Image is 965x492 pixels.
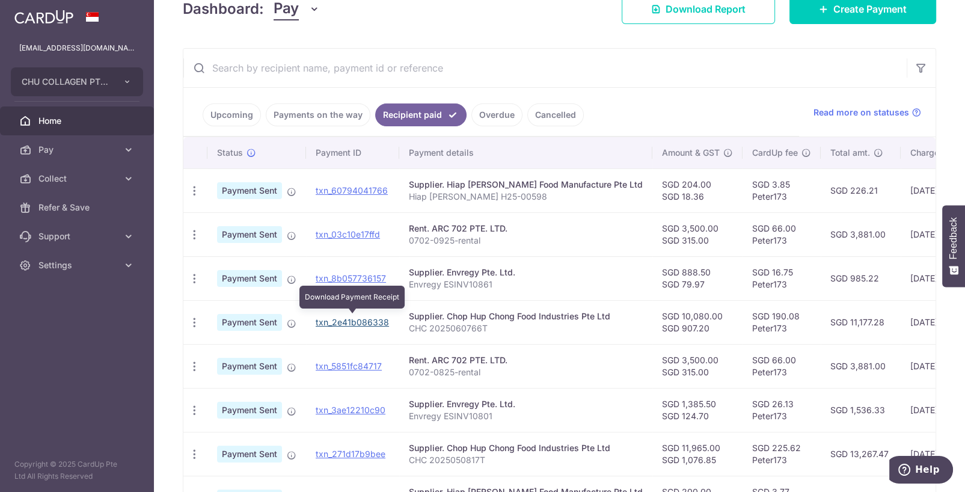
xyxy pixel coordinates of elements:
td: SGD 3,881.00 [821,344,901,388]
a: txn_03c10e17ffd [316,229,380,239]
a: Read more on statuses [813,106,921,118]
span: Feedback [948,217,959,259]
iframe: Opens a widget where you can find more information [889,456,953,486]
span: Refer & Save [38,201,118,214]
td: SGD 1,536.33 [821,388,901,432]
span: CardUp fee [752,147,798,159]
span: Payment Sent [217,182,282,199]
a: Payments on the way [266,103,370,126]
span: Support [38,230,118,242]
span: Payment Sent [217,226,282,243]
span: Create Payment [833,2,907,16]
div: Supplier. Envregy Pte. Ltd. [409,398,643,410]
span: Payment Sent [217,314,282,331]
a: txn_271d17b9bee [316,449,385,459]
p: Envregy ESINV10801 [409,410,643,422]
div: Download Payment Receipt [299,286,405,309]
p: CHC 2025050817T [409,454,643,466]
span: Home [38,115,118,127]
a: txn_8b057736157 [316,273,386,283]
td: SGD 11,965.00 SGD 1,076.85 [652,432,743,476]
th: Payment ID [306,137,399,168]
td: SGD 888.50 SGD 79.97 [652,256,743,300]
td: SGD 66.00 Peter173 [743,344,821,388]
div: Rent. ARC 702 PTE. LTD. [409,354,643,366]
a: Upcoming [203,103,261,126]
input: Search by recipient name, payment id or reference [183,49,907,87]
div: Supplier. Envregy Pte. Ltd. [409,266,643,278]
a: txn_60794041766 [316,185,388,195]
a: txn_3ae12210c90 [316,405,385,415]
span: Status [217,147,243,159]
button: Feedback - Show survey [942,205,965,287]
img: CardUp [14,10,73,24]
td: SGD 10,080.00 SGD 907.20 [652,300,743,344]
a: Overdue [471,103,522,126]
span: Payment Sent [217,358,282,375]
td: SGD 3,500.00 SGD 315.00 [652,212,743,256]
span: Collect [38,173,118,185]
p: Envregy ESINV10861 [409,278,643,291]
td: SGD 226.21 [821,168,901,212]
td: SGD 190.08 Peter173 [743,300,821,344]
td: SGD 16.75 Peter173 [743,256,821,300]
div: Supplier. Chop Hup Chong Food Industries Pte Ltd [409,310,643,322]
span: Charge date [910,147,960,159]
span: Pay [38,144,118,156]
span: Download Report [666,2,746,16]
span: CHU COLLAGEN PTE. LTD. [22,76,111,88]
td: SGD 985.22 [821,256,901,300]
div: Rent. ARC 702 PTE. LTD. [409,223,643,235]
p: 0702-0925-rental [409,235,643,247]
span: Total amt. [830,147,870,159]
td: SGD 225.62 Peter173 [743,432,821,476]
a: txn_5851fc84717 [316,361,382,371]
td: SGD 26.13 Peter173 [743,388,821,432]
span: Payment Sent [217,446,282,463]
span: Payment Sent [217,402,282,419]
button: CHU COLLAGEN PTE. LTD. [11,67,143,96]
td: SGD 1,385.50 SGD 124.70 [652,388,743,432]
span: Settings [38,259,118,271]
span: Payment Sent [217,270,282,287]
span: Amount & GST [662,147,720,159]
td: SGD 3,500.00 SGD 315.00 [652,344,743,388]
td: SGD 3.85 Peter173 [743,168,821,212]
td: SGD 13,267.47 [821,432,901,476]
p: Hiap [PERSON_NAME] H25-00598 [409,191,643,203]
a: txn_2e41b086338 [316,317,389,327]
td: SGD 3,881.00 [821,212,901,256]
a: Cancelled [527,103,584,126]
div: Supplier. Chop Hup Chong Food Industries Pte Ltd [409,442,643,454]
p: [EMAIL_ADDRESS][DOMAIN_NAME] [19,42,135,54]
span: Read more on statuses [813,106,909,118]
td: SGD 11,177.28 [821,300,901,344]
td: SGD 66.00 Peter173 [743,212,821,256]
div: Supplier. Hiap [PERSON_NAME] Food Manufacture Pte Ltd [409,179,643,191]
p: 0702-0825-rental [409,366,643,378]
p: CHC 2025060766T [409,322,643,334]
td: SGD 204.00 SGD 18.36 [652,168,743,212]
a: Recipient paid [375,103,467,126]
th: Payment details [399,137,652,168]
